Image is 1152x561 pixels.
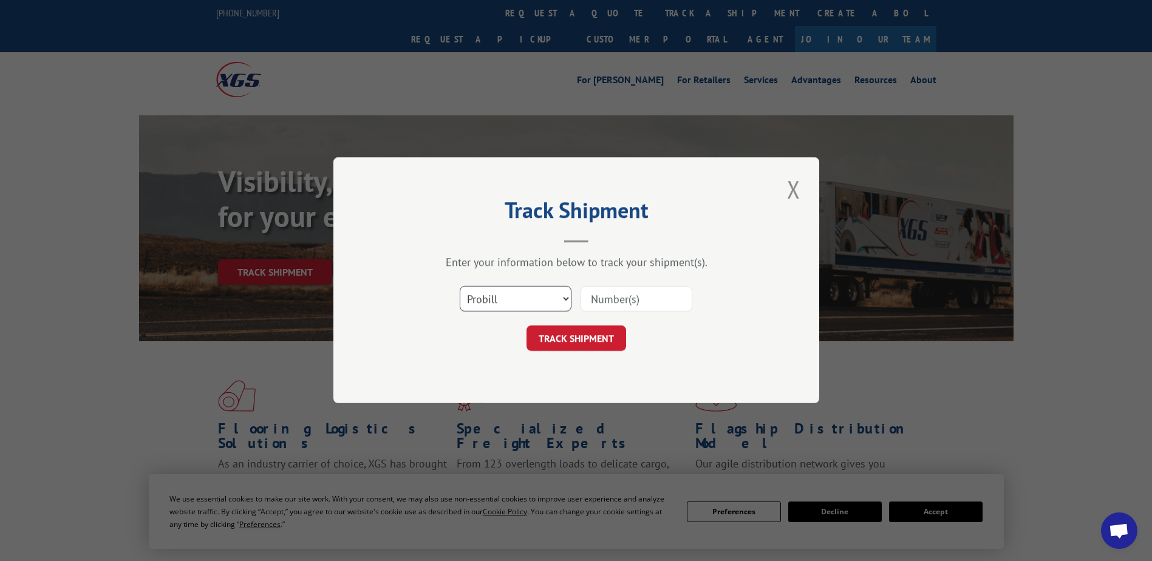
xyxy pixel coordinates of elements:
[783,172,804,206] button: Close modal
[394,202,758,225] h2: Track Shipment
[581,287,692,312] input: Number(s)
[1101,512,1137,549] a: Open chat
[394,256,758,270] div: Enter your information below to track your shipment(s).
[527,326,626,352] button: TRACK SHIPMENT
